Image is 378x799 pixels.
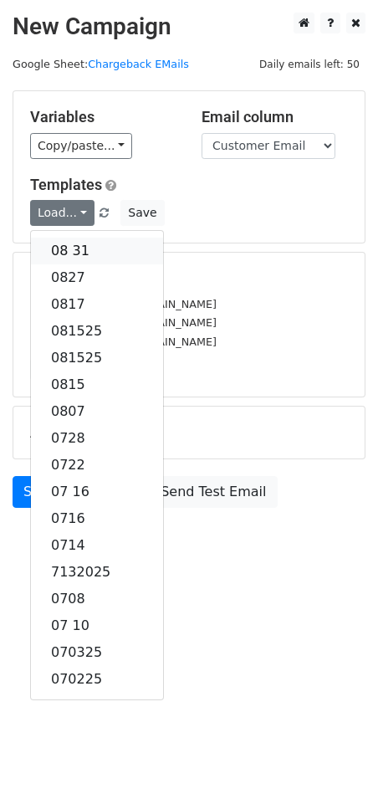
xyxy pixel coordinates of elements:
[31,505,163,532] a: 0716
[31,452,163,479] a: 0722
[13,476,68,508] a: Send
[120,200,164,226] button: Save
[253,55,365,74] span: Daily emails left: 50
[31,238,163,264] a: 08 31
[31,559,163,586] a: 7132025
[88,58,189,70] a: Chargeback EMails
[31,398,163,425] a: 0807
[30,423,348,442] h5: Advanced
[31,371,163,398] a: 0815
[30,298,217,310] small: [EMAIL_ADDRESS][DOMAIN_NAME]
[253,58,365,70] a: Daily emails left: 50
[202,108,348,126] h5: Email column
[150,476,277,508] a: Send Test Email
[30,200,94,226] a: Load...
[31,345,163,371] a: 081525
[30,269,348,288] h5: 10 Recipients
[30,176,102,193] a: Templates
[31,586,163,612] a: 0708
[30,316,217,329] small: [EMAIL_ADDRESS][DOMAIN_NAME]
[30,133,132,159] a: Copy/paste...
[31,318,163,345] a: 081525
[30,335,217,348] small: [EMAIL_ADDRESS][DOMAIN_NAME]
[31,291,163,318] a: 0817
[31,532,163,559] a: 0714
[31,425,163,452] a: 0728
[31,639,163,666] a: 070325
[30,108,176,126] h5: Variables
[31,666,163,693] a: 070225
[13,13,365,41] h2: New Campaign
[31,264,163,291] a: 0827
[13,58,189,70] small: Google Sheet:
[31,612,163,639] a: 07 10
[31,479,163,505] a: 07 16
[294,719,378,799] iframe: Chat Widget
